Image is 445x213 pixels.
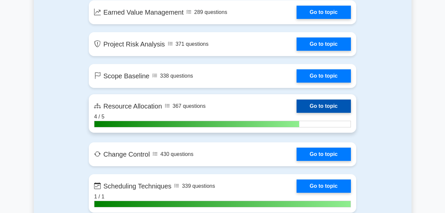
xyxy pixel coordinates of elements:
[297,100,351,113] a: Go to topic
[297,148,351,161] a: Go to topic
[297,69,351,83] a: Go to topic
[297,179,351,193] a: Go to topic
[297,37,351,51] a: Go to topic
[297,6,351,19] a: Go to topic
